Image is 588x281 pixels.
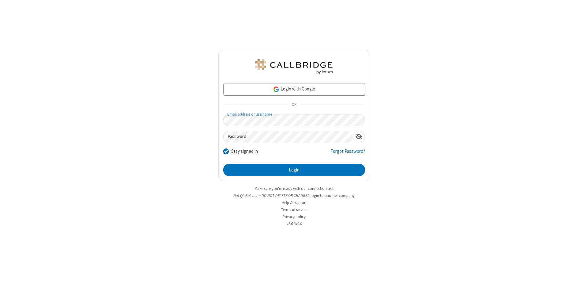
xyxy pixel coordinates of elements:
input: Email address or username [223,114,365,126]
li: Not QA Selenium DO NOT DELETE OR CHANGE? [218,193,370,198]
label: Stay signed in [231,148,258,155]
img: QA Selenium DO NOT DELETE OR CHANGE [254,59,334,74]
div: Show password [353,131,365,142]
a: Forgot Password? [330,148,365,160]
a: Terms of service [281,207,307,212]
span: OR [289,101,299,109]
img: google-icon.png [273,86,280,93]
button: Login to another company [310,193,355,198]
button: Login [223,164,365,176]
a: Login with Google [223,83,365,95]
a: Make sure you're ready with our connection test [254,186,334,191]
a: Help & support [282,200,307,205]
li: v2.6.349.0 [218,221,370,227]
input: Password [224,131,353,143]
a: Privacy policy [283,214,306,219]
